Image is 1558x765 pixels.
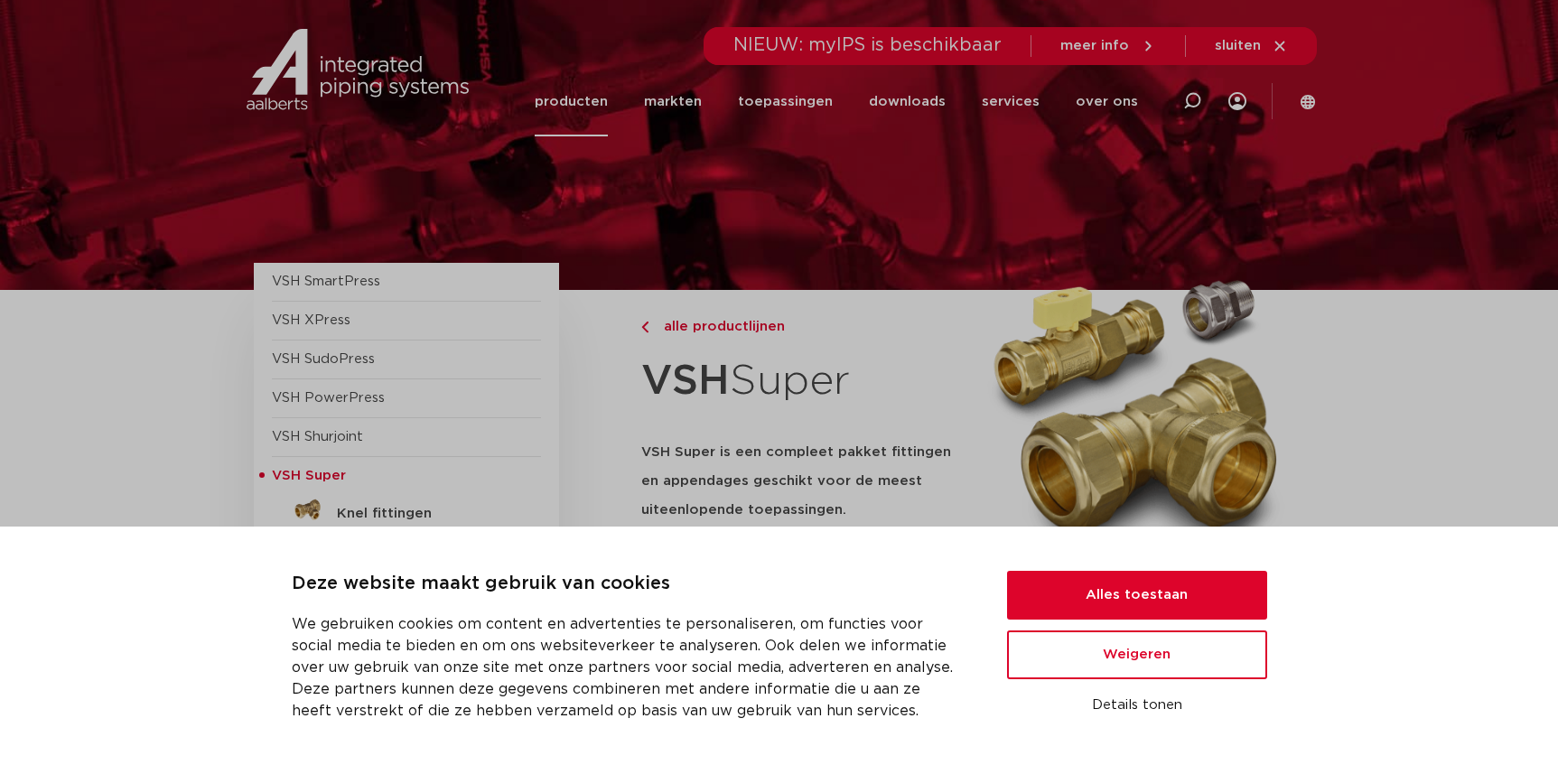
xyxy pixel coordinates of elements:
[982,67,1040,136] a: services
[1060,38,1156,54] a: meer info
[272,525,541,554] a: Multi Super Knel fittingen
[292,613,964,722] p: We gebruiken cookies om content en advertenties te personaliseren, om functies voor social media ...
[272,313,350,327] a: VSH XPress
[641,322,648,333] img: chevron-right.svg
[1007,630,1267,679] button: Weigeren
[272,469,346,482] span: VSH Super
[733,36,1002,54] span: NIEUW: myIPS is beschikbaar
[337,506,516,522] h5: Knel fittingen
[641,438,968,525] h5: VSH Super is een compleet pakket fittingen en appendages geschikt voor de meest uiteenlopende toe...
[292,570,964,599] p: Deze website maakt gebruik van cookies
[535,67,1138,136] nav: Menu
[641,347,968,416] h1: Super
[272,352,375,366] a: VSH SudoPress
[272,496,541,525] a: Knel fittingen
[1076,67,1138,136] a: over ons
[272,430,363,443] a: VSH Shurjoint
[1215,39,1261,52] span: sluiten
[653,320,785,333] span: alle productlijnen
[644,67,702,136] a: markten
[641,360,730,402] strong: VSH
[738,67,833,136] a: toepassingen
[535,67,608,136] a: producten
[272,391,385,405] a: VSH PowerPress
[869,67,946,136] a: downloads
[272,275,380,288] a: VSH SmartPress
[1007,571,1267,620] button: Alles toestaan
[1215,38,1288,54] a: sluiten
[1007,690,1267,721] button: Details tonen
[1060,39,1129,52] span: meer info
[641,316,968,338] a: alle productlijnen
